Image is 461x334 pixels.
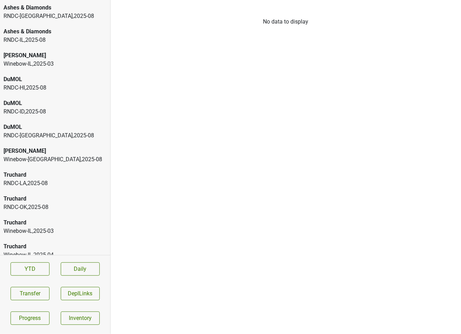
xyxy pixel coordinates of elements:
[11,287,50,300] button: Transfer
[4,218,107,227] div: Truchard
[4,251,107,259] div: Winebow-IL , 2025 - 04
[4,4,107,12] div: Ashes & Diamonds
[4,242,107,251] div: Truchard
[61,312,100,325] a: Inventory
[4,131,107,140] div: RNDC-[GEOGRAPHIC_DATA] , 2025 - 08
[4,147,107,155] div: [PERSON_NAME]
[4,123,107,131] div: DuMOL
[4,51,107,60] div: [PERSON_NAME]
[4,203,107,211] div: RNDC-OK , 2025 - 08
[4,36,107,44] div: RNDC-IL , 2025 - 08
[11,262,50,276] a: YTD
[61,262,100,276] a: Daily
[4,195,107,203] div: Truchard
[4,27,107,36] div: Ashes & Diamonds
[4,171,107,179] div: Truchard
[4,155,107,164] div: Winebow-[GEOGRAPHIC_DATA] , 2025 - 08
[11,312,50,325] a: Progress
[4,12,107,20] div: RNDC-[GEOGRAPHIC_DATA] , 2025 - 08
[61,287,100,300] button: DeplLinks
[4,99,107,107] div: DuMOL
[111,18,461,26] div: No data to display
[4,75,107,84] div: DuMOL
[4,179,107,188] div: RNDC-LA , 2025 - 08
[4,84,107,92] div: RNDC-HI , 2025 - 08
[4,227,107,235] div: Winebow-IL , 2025 - 03
[4,107,107,116] div: RNDC-ID , 2025 - 08
[4,60,107,68] div: Winebow-IL , 2025 - 03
